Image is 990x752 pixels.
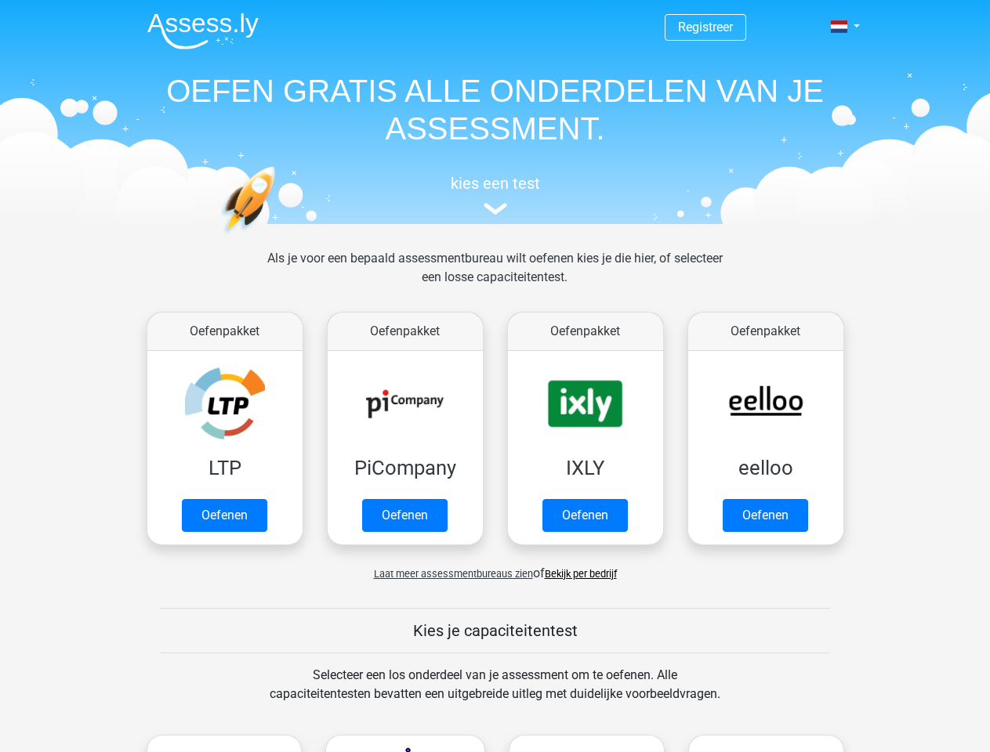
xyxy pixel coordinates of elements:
[542,499,628,532] a: Oefenen
[374,568,533,580] span: Laat meer assessmentbureaus zien
[221,166,336,308] img: oefenen
[135,174,856,193] h5: kies een test
[135,174,856,215] a: kies een test
[135,551,856,583] div: of
[161,621,830,640] h5: Kies je capaciteitentest
[182,499,267,532] a: Oefenen
[678,20,733,34] a: Registreer
[362,499,448,532] a: Oefenen
[723,499,808,532] a: Oefenen
[484,203,507,215] img: assessment
[545,568,617,580] a: Bekijk per bedrijf
[135,72,856,147] h1: OEFEN GRATIS ALLE ONDERDELEN VAN JE ASSESSMENT.
[255,249,735,305] div: Als je voor een bepaald assessmentbureau wilt oefenen kies je die hier, of selecteer een losse ca...
[147,13,259,49] img: Assessly
[255,666,735,722] div: Selecteer een los onderdeel van je assessment om te oefenen. Alle capaciteitentesten bevatten een...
